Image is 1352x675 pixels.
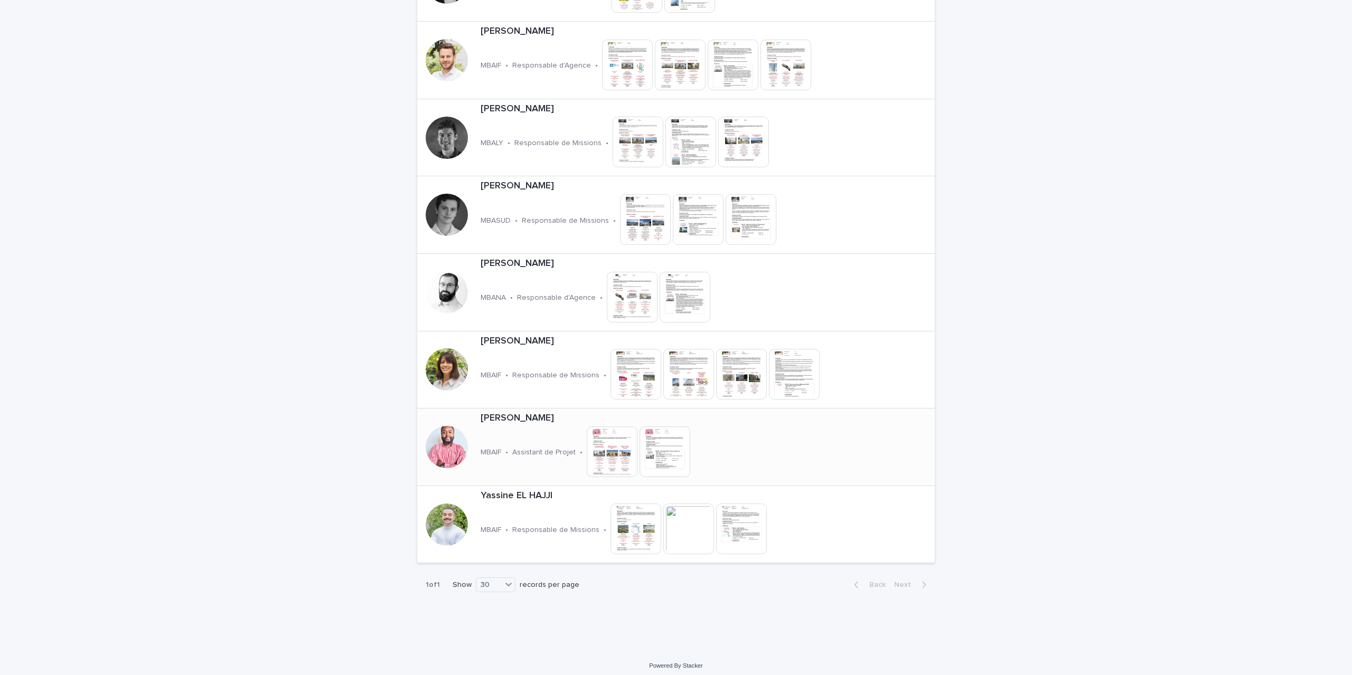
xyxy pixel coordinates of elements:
p: • [604,526,606,535]
p: • [515,216,518,225]
span: Next [894,581,917,588]
p: [PERSON_NAME] [481,413,766,424]
p: MBAIF [481,526,501,535]
p: Responsable de Missions [512,526,599,535]
p: [PERSON_NAME] [481,258,786,270]
p: • [505,526,508,535]
a: Yassine EL HAJJIMBAIF•Responsable de Missions• [417,486,935,564]
p: • [604,371,606,380]
p: • [508,139,510,148]
p: [PERSON_NAME] [481,180,852,192]
p: [PERSON_NAME] [481,26,887,37]
p: [PERSON_NAME] [481,336,895,347]
button: Back [846,580,890,590]
p: Yassine EL HAJJI [481,490,841,502]
p: MBASUD [481,216,511,225]
p: Responsable d'Agence [512,61,591,70]
p: • [595,61,598,70]
p: • [606,139,608,148]
p: Responsable d'Agence [517,293,596,302]
p: • [505,448,508,457]
p: • [600,293,603,302]
p: Responsable de Missions [512,371,599,380]
p: Assistant de Projet [512,448,576,457]
p: Responsable de Missions [522,216,609,225]
a: [PERSON_NAME]MBAIF•Responsable d'Agence• [417,22,935,99]
a: [PERSON_NAME]MBANA•Responsable d'Agence• [417,254,935,331]
button: Next [890,580,935,590]
a: [PERSON_NAME]MBASUD•Responsable de Missions• [417,176,935,254]
p: • [505,371,508,380]
div: 30 [476,579,502,591]
a: Powered By Stacker [649,662,702,669]
p: MBAIF [481,448,501,457]
p: Responsable de Missions [514,139,602,148]
span: Back [863,581,886,588]
p: MBAIF [481,371,501,380]
a: [PERSON_NAME]MBAIF•Assistant de Projet• [417,408,935,486]
p: Show [453,581,472,590]
p: 1 of 1 [417,572,448,598]
p: • [613,216,616,225]
p: MBANA [481,293,506,302]
p: MBALY [481,139,503,148]
a: [PERSON_NAME]MBALY•Responsable de Missions• [417,99,935,177]
p: • [510,293,513,302]
p: • [505,61,508,70]
a: [PERSON_NAME]MBAIF•Responsable de Missions• [417,331,935,409]
p: • [580,448,583,457]
p: MBAIF [481,61,501,70]
p: records per page [520,581,579,590]
p: [PERSON_NAME] [481,103,844,115]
